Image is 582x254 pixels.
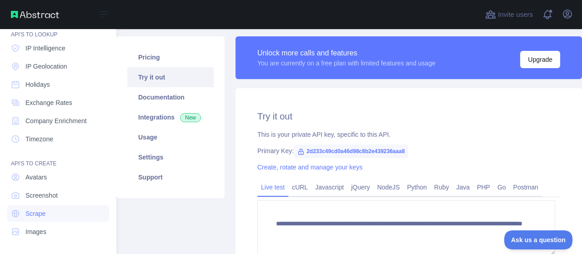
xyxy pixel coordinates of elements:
[25,62,67,71] span: IP Geolocation
[7,149,109,167] div: API'S TO CREATE
[257,110,560,123] h2: Try it out
[25,80,50,89] span: Holidays
[7,224,109,240] a: Images
[7,205,109,222] a: Scrape
[7,40,109,56] a: IP Intelligence
[257,130,560,139] div: This is your private API key, specific to this API.
[373,180,403,194] a: NodeJS
[7,95,109,111] a: Exchange Rates
[483,7,535,22] button: Invite users
[127,87,214,107] a: Documentation
[473,180,494,194] a: PHP
[431,180,453,194] a: Ruby
[25,173,47,182] span: Avatars
[127,47,214,67] a: Pricing
[257,180,288,194] a: Live test
[25,209,45,218] span: Scrape
[7,187,109,204] a: Screenshot
[7,76,109,93] a: Holidays
[504,230,573,249] iframe: Toggle Customer Support
[7,169,109,185] a: Avatars
[127,147,214,167] a: Settings
[25,44,65,53] span: IP Intelligence
[7,113,109,129] a: Company Enrichment
[127,167,214,187] a: Support
[25,191,58,200] span: Screenshot
[520,51,560,68] button: Upgrade
[25,116,87,125] span: Company Enrichment
[7,20,109,38] div: API'S TO LOOKUP
[257,164,362,171] a: Create, rotate and manage your keys
[403,180,431,194] a: Python
[498,10,533,20] span: Invite users
[257,48,436,59] div: Unlock more calls and features
[453,180,474,194] a: Java
[494,180,510,194] a: Go
[294,144,408,158] span: 2d233c49cd0a46d98c8b2e439236aaa8
[127,67,214,87] a: Try it out
[7,131,109,147] a: Timezone
[25,134,53,144] span: Timezone
[257,146,560,155] div: Primary Key:
[127,127,214,147] a: Usage
[257,59,436,68] div: You are currently on a free plan with limited features and usage
[25,98,72,107] span: Exchange Rates
[180,113,201,122] span: New
[25,227,46,236] span: Images
[347,180,373,194] a: jQuery
[311,180,347,194] a: Javascript
[7,58,109,75] a: IP Geolocation
[127,107,214,127] a: Integrations New
[11,11,59,18] img: Abstract API
[288,180,311,194] a: cURL
[510,180,542,194] a: Postman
